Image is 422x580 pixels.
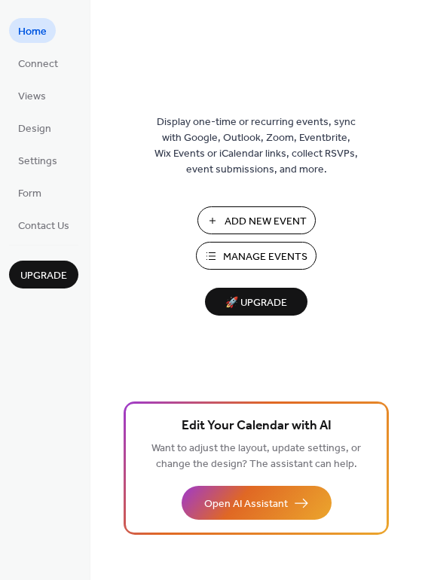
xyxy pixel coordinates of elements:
[18,24,47,40] span: Home
[9,212,78,237] a: Contact Us
[204,496,288,512] span: Open AI Assistant
[151,438,361,475] span: Want to adjust the layout, update settings, or change the design? The assistant can help.
[20,268,67,284] span: Upgrade
[18,186,41,202] span: Form
[214,293,298,313] span: 🚀 Upgrade
[9,148,66,172] a: Settings
[9,261,78,288] button: Upgrade
[9,83,55,108] a: Views
[225,214,307,230] span: Add New Event
[197,206,316,234] button: Add New Event
[182,486,332,520] button: Open AI Assistant
[205,288,307,316] button: 🚀 Upgrade
[18,154,57,169] span: Settings
[196,242,316,270] button: Manage Events
[9,50,67,75] a: Connect
[9,18,56,43] a: Home
[9,115,60,140] a: Design
[18,89,46,105] span: Views
[9,180,50,205] a: Form
[18,121,51,137] span: Design
[182,416,332,437] span: Edit Your Calendar with AI
[154,114,358,178] span: Display one-time or recurring events, sync with Google, Outlook, Zoom, Eventbrite, Wix Events or ...
[18,56,58,72] span: Connect
[223,249,307,265] span: Manage Events
[18,218,69,234] span: Contact Us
